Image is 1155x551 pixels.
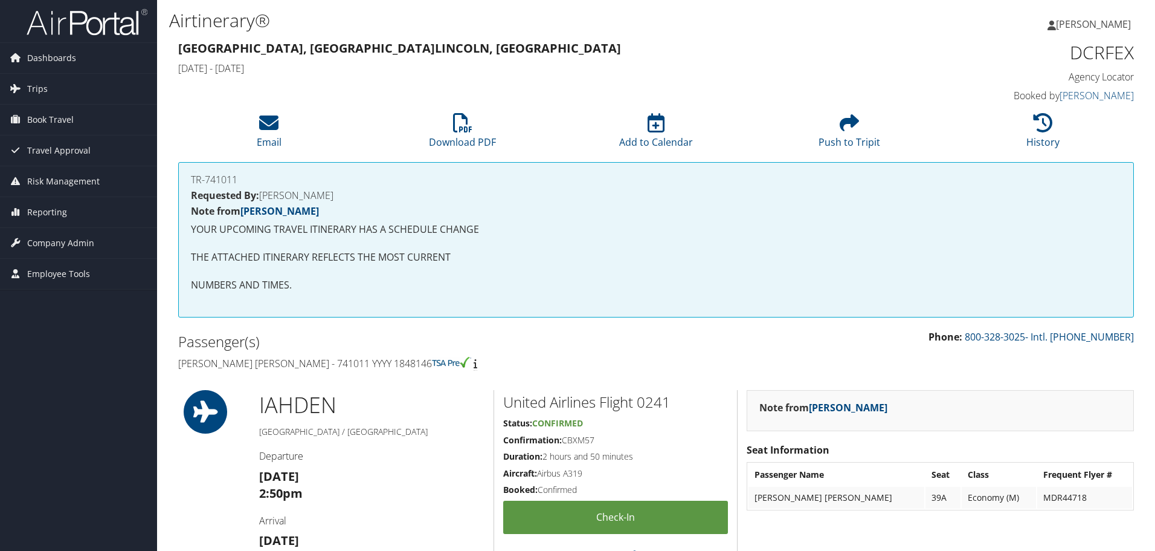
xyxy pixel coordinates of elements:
p: THE ATTACHED ITINERARY REFLECTS THE MOST CURRENT [191,250,1121,266]
h5: [GEOGRAPHIC_DATA] / [GEOGRAPHIC_DATA] [259,426,484,438]
a: [PERSON_NAME] [240,204,319,218]
a: History [1026,120,1060,149]
a: Push to Tripit [819,120,880,149]
a: Add to Calendar [619,120,693,149]
h5: Confirmed [503,484,728,496]
a: [PERSON_NAME] [809,401,887,414]
img: tsa-precheck.png [432,357,471,368]
a: 800-328-3025- Intl. [PHONE_NUMBER] [965,330,1134,344]
strong: 2:50pm [259,485,303,501]
strong: [DATE] [259,532,299,549]
span: Trips [27,74,48,104]
h5: 2 hours and 50 minutes [503,451,728,463]
span: Employee Tools [27,259,90,289]
strong: Seat Information [747,443,829,457]
strong: Status: [503,417,532,429]
th: Passenger Name [748,464,924,486]
strong: Requested By: [191,189,259,202]
span: Travel Approval [27,135,91,166]
strong: [DATE] [259,468,299,484]
strong: [GEOGRAPHIC_DATA], [GEOGRAPHIC_DATA] Lincoln, [GEOGRAPHIC_DATA] [178,40,621,56]
strong: Note from [191,204,319,218]
h4: Departure [259,449,484,463]
strong: Confirmation: [503,434,562,446]
h5: Airbus A319 [503,468,728,480]
th: Class [962,464,1036,486]
strong: Aircraft: [503,468,537,479]
span: Reporting [27,197,67,227]
h4: [PERSON_NAME] [PERSON_NAME] - 741011 YYYY 1848146 [178,357,647,370]
span: Confirmed [532,417,583,429]
strong: Phone: [928,330,962,344]
p: YOUR UPCOMING TRAVEL ITINERARY HAS A SCHEDULE CHANGE [191,222,1121,238]
h2: United Airlines Flight 0241 [503,392,728,412]
h4: Agency Locator [909,70,1134,83]
h1: Airtinerary® [169,8,819,33]
h4: TR-741011 [191,175,1121,184]
span: Company Admin [27,228,94,258]
td: MDR44718 [1037,487,1132,509]
span: Dashboards [27,43,76,73]
span: Book Travel [27,105,74,135]
strong: Duration: [503,451,542,462]
th: Frequent Flyer # [1037,464,1132,486]
a: [PERSON_NAME] [1060,89,1134,102]
h2: Passenger(s) [178,331,647,352]
h1: DCRFEX [909,40,1134,65]
a: Email [257,120,282,149]
a: Download PDF [429,120,496,149]
a: [PERSON_NAME] [1047,6,1143,42]
strong: Booked: [503,484,538,495]
th: Seat [925,464,961,486]
td: [PERSON_NAME] [PERSON_NAME] [748,487,924,509]
h4: [DATE] - [DATE] [178,62,890,75]
a: Check-in [503,501,728,534]
h1: IAH DEN [259,390,484,420]
h4: Arrival [259,514,484,527]
h5: CBXM57 [503,434,728,446]
h4: [PERSON_NAME] [191,191,1121,200]
p: NUMBERS AND TIMES. [191,278,1121,293]
strong: Note from [759,401,887,414]
h4: Booked by [909,89,1134,102]
span: [PERSON_NAME] [1056,18,1131,31]
td: Economy (M) [962,487,1036,509]
td: 39A [925,487,961,509]
img: airportal-logo.png [27,8,147,36]
span: Risk Management [27,166,100,197]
